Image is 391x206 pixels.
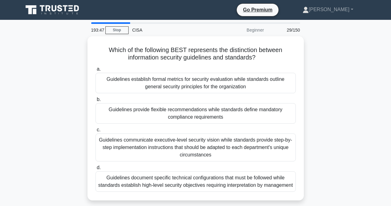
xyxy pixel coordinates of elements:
[97,127,100,132] span: c.
[96,103,296,124] div: Guidelines provide flexible recommendations while standards define mandatory compliance requirements
[87,24,105,36] div: 193:47
[129,24,214,36] div: CISA
[268,24,304,36] div: 29/150
[96,73,296,93] div: Guidelines establish formal metrics for security evaluation while standards outline general secur...
[214,24,268,36] div: Beginner
[97,66,101,72] span: a.
[96,134,296,161] div: Guidelines communicate executive-level security vision while standards provide step-by-step imple...
[239,6,276,14] a: Go Premium
[96,171,296,192] div: Guidelines document specific technical configurations that must be followed while standards estab...
[105,26,129,34] a: Stop
[97,97,101,102] span: b.
[97,165,101,170] span: d.
[288,3,368,16] a: [PERSON_NAME]
[95,46,296,62] h5: Which of the following BEST represents the distinction between information security guidelines an...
